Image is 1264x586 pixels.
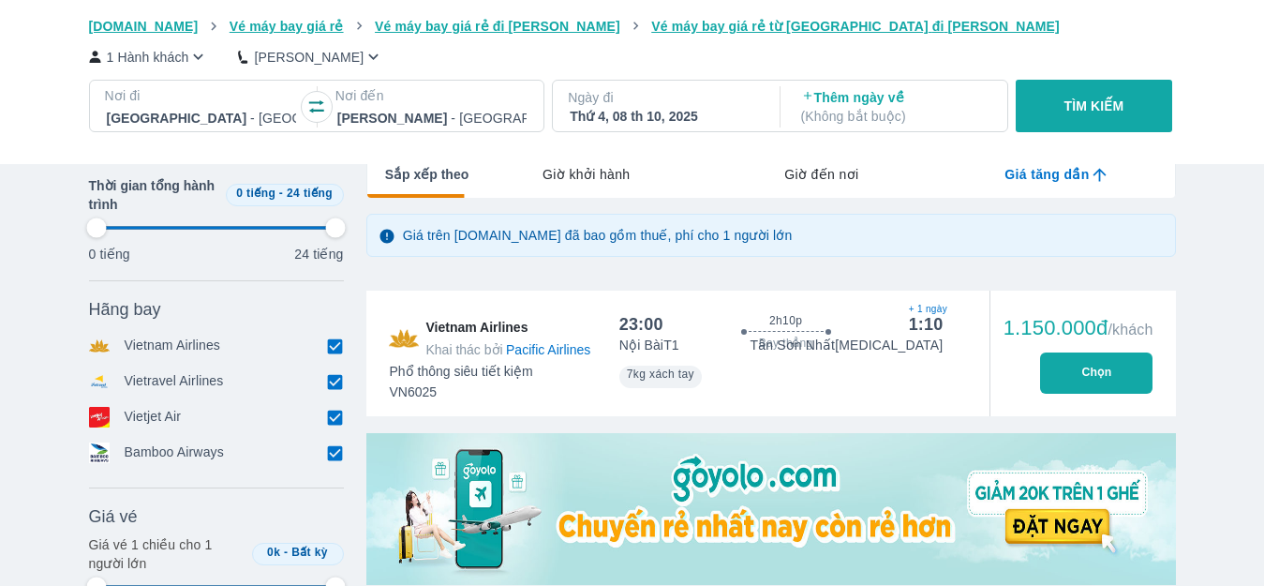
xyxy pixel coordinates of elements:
[1040,353,1152,394] button: Chọn
[375,19,620,34] span: Vé máy bay giá rẻ đi [PERSON_NAME]
[1004,165,1089,184] span: Giá tăng dần
[125,443,224,463] p: Bamboo Airways
[125,336,221,356] p: Vietnam Airlines
[89,47,209,67] button: 1 Hành khách
[568,88,761,107] p: Ngày đi
[543,165,630,184] span: Giờ khởi hành
[909,313,944,336] div: 1:10
[287,187,333,200] span: 24 tiếng
[619,313,663,336] div: 23:00
[1016,80,1172,132] button: TÌM KIẾM
[89,176,218,214] span: Thời gian tổng hành trình
[284,546,288,559] span: -
[403,226,793,245] p: Giá trên [DOMAIN_NAME] đã bao gồm thuế, phí cho 1 người lớn
[1108,322,1152,338] span: /khách
[1004,317,1153,339] div: 1.150.000đ
[107,48,189,67] p: 1 Hành khách
[105,86,298,105] p: Nơi đi
[279,187,283,200] span: -
[570,107,759,126] div: Thứ 4, 08 th 10, 2025
[125,407,182,428] p: Vietjet Air
[267,546,280,559] span: 0k
[619,336,679,354] p: Nội Bài T1
[909,302,944,317] span: + 1 ngày
[1064,97,1124,115] p: TÌM KIẾM
[389,318,419,359] img: VN
[125,371,224,392] p: Vietravel Airlines
[651,19,1060,34] span: Vé máy bay giá rẻ từ [GEOGRAPHIC_DATA] đi [PERSON_NAME]
[89,245,130,263] p: 0 tiếng
[468,155,1174,194] div: lab API tabs example
[784,165,858,184] span: Giờ đến nơi
[751,336,944,354] p: Tân Sơn Nhất [MEDICAL_DATA]
[236,187,275,200] span: 0 tiếng
[89,298,161,321] span: Hãng bay
[801,88,990,126] p: Thêm ngày về
[390,383,533,401] span: VN6025
[390,362,533,381] span: Phổ thông siêu tiết kiệm
[385,165,469,184] span: Sắp xếp theo
[506,342,590,357] span: Pacific Airlines
[426,342,503,357] span: Khai thác bởi
[426,318,591,359] span: Vietnam Airlines
[238,47,383,67] button: [PERSON_NAME]
[89,19,199,34] span: [DOMAIN_NAME]
[230,19,344,34] span: Vé máy bay giá rẻ
[89,505,138,528] span: Giá vé
[366,433,1176,585] img: media-0
[89,17,1176,36] nav: breadcrumb
[294,245,343,263] p: 24 tiếng
[254,48,364,67] p: [PERSON_NAME]
[335,86,528,105] p: Nơi đến
[89,535,245,573] p: Giá vé 1 chiều cho 1 người lớn
[291,546,328,559] span: Bất kỳ
[627,368,694,381] span: 7kg xách tay
[801,107,990,126] p: ( Không bắt buộc )
[769,313,802,328] span: 2h10p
